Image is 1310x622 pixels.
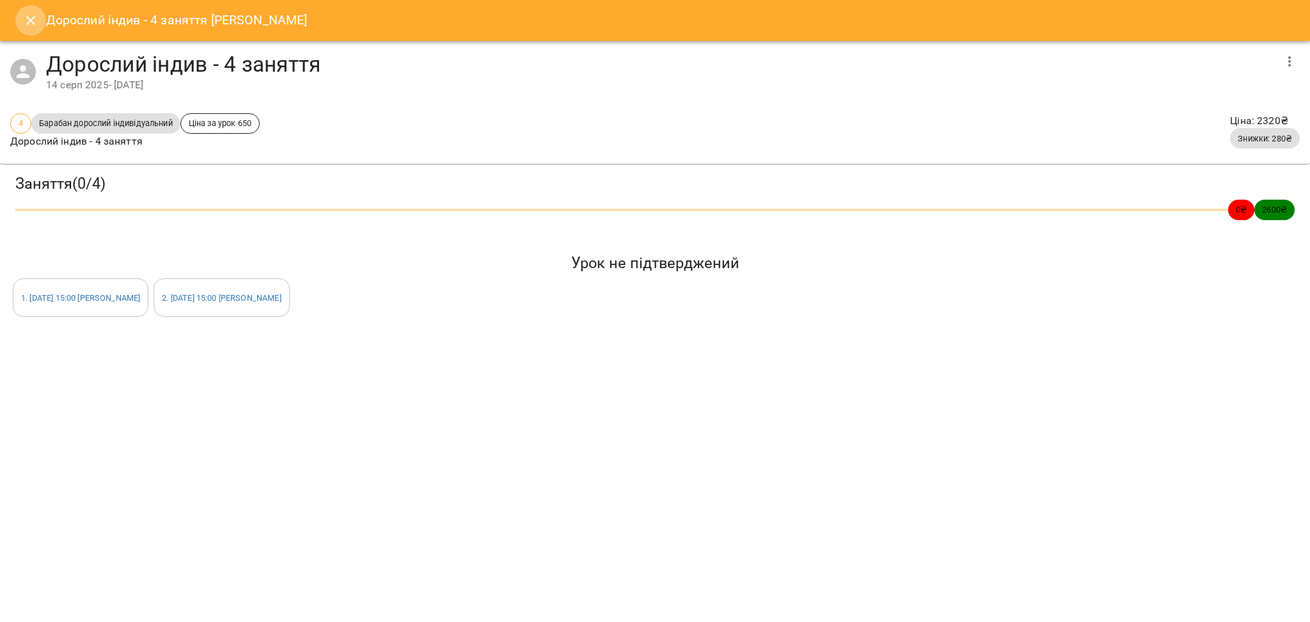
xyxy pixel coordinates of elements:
[15,174,1295,194] h3: Заняття ( 0 / 4 )
[15,5,46,36] button: Close
[46,77,1274,93] div: 14 серп 2025 - [DATE]
[31,117,180,129] span: Барабан дорослий індивідуальний
[1230,132,1300,145] span: Знижки: 280₴
[46,51,1274,77] h4: Дорослий індив - 4 заняття
[1228,203,1254,216] span: 0 ₴
[1230,113,1300,129] p: Ціна : 2320 ₴
[1254,203,1295,216] span: 2600 ₴
[46,10,308,30] h6: Дорослий індив - 4 заняття [PERSON_NAME]
[13,253,1297,273] h5: Урок не підтверджений
[21,293,140,303] a: 1. [DATE] 15:00 [PERSON_NAME]
[10,134,260,149] p: Дорослий індив - 4 заняття
[181,117,259,129] span: Ціна за урок 650
[11,117,31,129] span: 4
[162,293,281,303] a: 2. [DATE] 15:00 [PERSON_NAME]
